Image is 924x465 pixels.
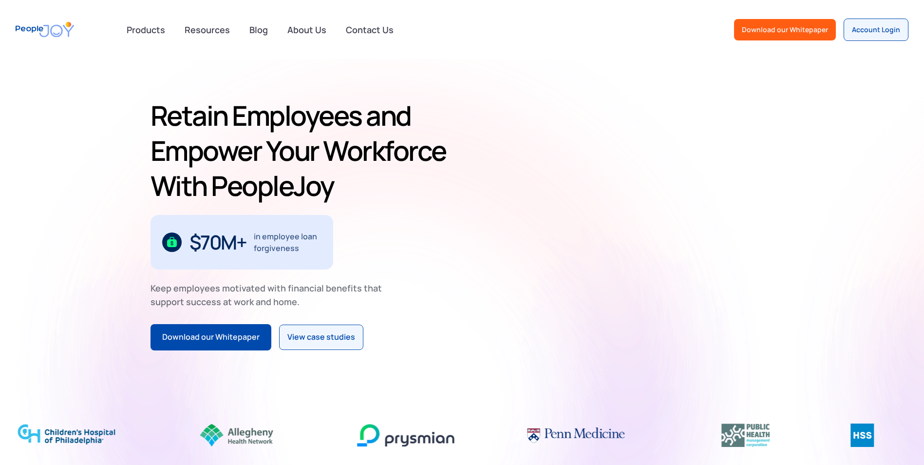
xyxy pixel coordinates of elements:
[279,325,363,350] a: View case studies
[151,215,333,270] div: 1 / 3
[844,19,908,41] a: Account Login
[282,19,332,40] a: About Us
[151,324,271,350] a: Download our Whitepaper
[340,19,399,40] a: Contact Us
[162,331,260,344] div: Download our Whitepaper
[16,16,74,43] a: home
[121,20,171,39] div: Products
[151,98,458,203] h1: Retain Employees and Empower Your Workforce With PeopleJoy
[189,234,246,250] div: $70M+
[734,19,836,40] a: Download our Whitepaper
[244,19,274,40] a: Blog
[287,331,355,344] div: View case studies
[254,231,321,254] div: in employee loan forgiveness
[151,281,390,309] div: Keep employees motivated with financial benefits that support success at work and home.
[852,25,900,35] div: Account Login
[179,19,236,40] a: Resources
[742,25,828,35] div: Download our Whitepaper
